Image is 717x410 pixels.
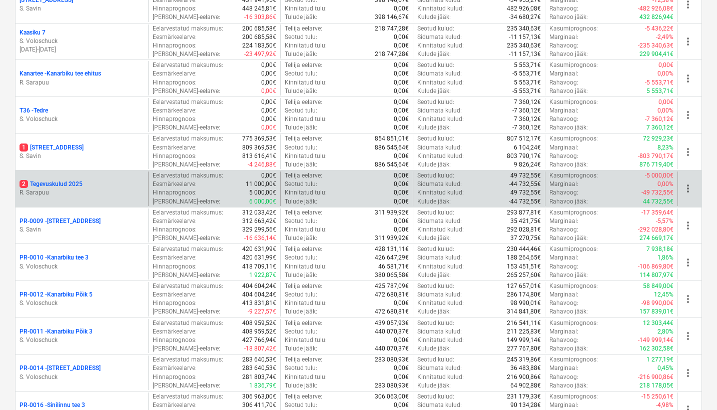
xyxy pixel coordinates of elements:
[394,188,409,197] p: 0,00€
[509,33,541,41] p: -11 157,13€
[417,225,464,234] p: Kinnitatud kulud :
[153,208,223,217] p: Eelarvestatud maksumus :
[20,217,101,225] p: PR-0009 - [STREET_ADDRESS]
[510,171,541,180] p: 49 732,55€
[244,234,276,242] p: -16 636,14€
[20,69,101,78] p: Kanartee - Kanarbiku tee ehitus
[20,180,144,197] div: 2Tegevuskulud 2025R. Sarapuu
[20,152,144,160] p: S. Savin
[514,143,541,152] p: 6 104,24€
[394,69,409,78] p: 0,00€
[514,98,541,106] p: 7 360,12€
[509,180,541,188] p: -44 732,55€
[261,61,276,69] p: 0,00€
[417,4,464,13] p: Kinnitatud kulud :
[261,115,276,123] p: 0,00€
[285,208,322,217] p: Tellija eelarve :
[20,28,144,54] div: Kaasiku 7S. Voloschuck[DATE]-[DATE]
[261,87,276,95] p: 0,00€
[375,208,409,217] p: 311 939,92€
[549,50,588,58] p: Rahavoo jääk :
[20,4,144,13] p: S. Savin
[682,219,694,231] span: more_vert
[512,87,541,95] p: -5 553,71€
[20,143,28,151] span: 1
[394,123,409,132] p: 0,00€
[639,50,673,58] p: 229 904,41€
[394,115,409,123] p: 0,00€
[153,143,197,152] p: Eesmärkeelarve :
[417,271,451,279] p: Kulude jääk :
[682,182,694,194] span: more_vert
[510,234,541,242] p: 37 270,75€
[285,197,317,206] p: Tulude jääk :
[549,160,588,169] p: Rahavoo jääk :
[375,134,409,143] p: 854 851,01€
[242,152,276,160] p: 813 616,41€
[549,4,578,13] p: Rahavoog :
[285,123,317,132] p: Tulude jääk :
[246,180,276,188] p: 11 000,00€
[242,282,276,290] p: 404 604,24€
[549,13,588,21] p: Rahavoo jääk :
[375,50,409,58] p: 218 747,28€
[549,33,578,41] p: Marginaal :
[285,143,317,152] p: Seotud tulu :
[509,13,541,21] p: -34 680,27€
[285,271,317,279] p: Tulude jääk :
[657,69,673,78] p: 0,00%
[261,98,276,106] p: 0,00€
[549,262,578,271] p: Rahavoog :
[242,134,276,143] p: 775 369,53€
[20,253,89,262] p: PR-0010 - Kanarbiku tee 3
[549,271,588,279] p: Rahavoo jääk :
[153,69,197,78] p: Eesmärkeelarve :
[509,50,541,58] p: -11 157,13€
[20,143,144,160] div: 1[STREET_ADDRESS]S. Savin
[417,180,462,188] p: Sidumata kulud :
[507,271,541,279] p: 265 257,60€
[375,160,409,169] p: 886 545,64€
[509,197,541,206] p: -44 732,55€
[394,217,409,225] p: 0,00€
[507,208,541,217] p: 293 877,81€
[549,87,588,95] p: Rahavoo jääk :
[549,61,598,69] p: Kasumiprognoos :
[639,13,673,21] p: 432 826,94€
[639,160,673,169] p: 876 719,40€
[394,87,409,95] p: 0,00€
[378,262,409,271] p: 46 581,71€
[242,33,276,41] p: 200 685,58€
[261,106,276,115] p: 0,00€
[153,106,197,115] p: Eesmärkeelarve :
[285,282,322,290] p: Tellija eelarve :
[285,180,317,188] p: Seotud tulu :
[153,160,220,169] p: [PERSON_NAME]-eelarve :
[645,78,673,87] p: -5 553,71€
[242,217,276,225] p: 312 663,42€
[249,197,276,206] p: 6 000,00€
[20,28,46,37] p: Kaasiku 7
[20,299,144,307] p: S. Voloschuck
[417,123,451,132] p: Kulude jääk :
[375,271,409,279] p: 380 065,58€
[417,152,464,160] p: Kinnitatud kulud :
[638,262,673,271] p: -106 869,80€
[641,208,673,217] p: -17 359,64€
[643,197,673,206] p: 44 732,55€
[638,152,673,160] p: -803 790,17€
[549,143,578,152] p: Marginaal :
[285,87,317,95] p: Tulude jääk :
[20,290,93,299] p: PR-0012 - Kanarbiku Põik 5
[643,134,673,143] p: 72 929,23€
[417,87,451,95] p: Kulude jääk :
[20,45,144,54] p: [DATE] - [DATE]
[417,115,464,123] p: Kinnitatud kulud :
[507,152,541,160] p: 803 790,17€
[153,180,197,188] p: Eesmärkeelarve :
[417,33,462,41] p: Sidumata kulud :
[20,69,144,86] div: Kanartee -Kanarbiku tee ehitusR. Sarapuu
[507,24,541,33] p: 235 340,63€
[549,24,598,33] p: Kasumiprognoos :
[514,78,541,87] p: 5 553,71€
